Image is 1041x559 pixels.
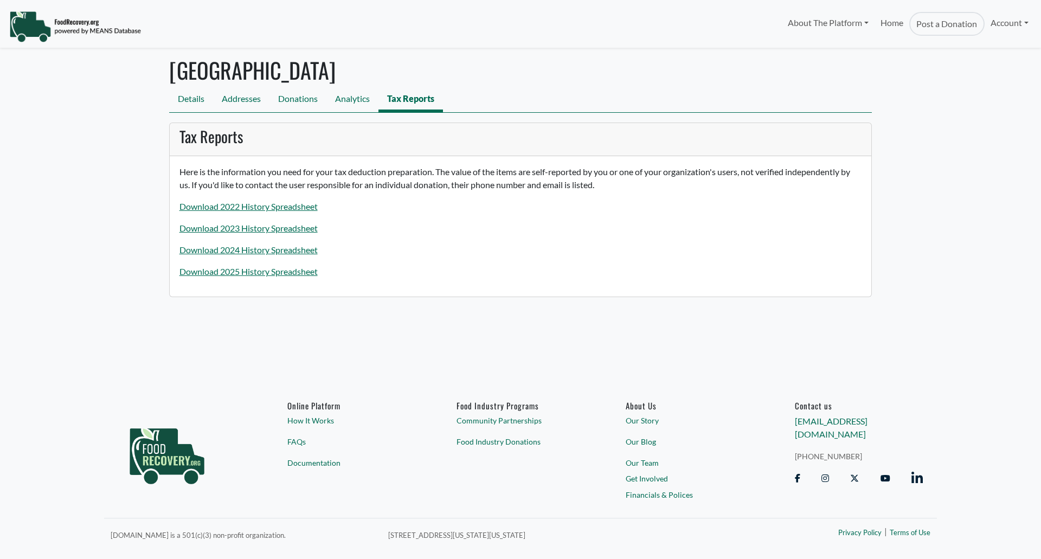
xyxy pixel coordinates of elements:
a: Financials & Polices [626,489,754,500]
h6: Contact us [795,401,923,410]
p: Here is the information you need for your tax deduction preparation. The value of the items are s... [179,165,862,191]
img: food_recovery_green_logo-76242d7a27de7ed26b67be613a865d9c9037ba317089b267e0515145e5e51427.png [118,401,216,504]
a: Community Partnerships [457,415,584,427]
h6: Food Industry Programs [457,401,584,410]
a: Download 2023 History Spreadsheet [179,223,318,233]
a: FAQs [287,436,415,447]
a: Documentation [287,457,415,468]
h1: [GEOGRAPHIC_DATA] [169,57,872,83]
img: NavigationLogo_FoodRecovery-91c16205cd0af1ed486a0f1a7774a6544ea792ac00100771e7dd3ec7c0e58e41.png [9,10,141,43]
h6: Online Platform [287,401,415,410]
a: Our Team [626,457,754,468]
a: Post a Donation [909,12,984,36]
h3: Tax Reports [179,127,862,146]
a: Addresses [213,88,269,112]
a: Analytics [326,88,378,112]
a: Get Involved [626,473,754,485]
a: Download 2025 History Spreadsheet [179,266,318,277]
a: [PHONE_NUMBER] [795,451,923,462]
a: Donations [269,88,326,112]
a: Food Industry Donations [457,436,584,447]
a: Tax Reports [378,88,443,112]
a: Account [985,12,1034,34]
a: Our Story [626,415,754,427]
a: Download 2022 History Spreadsheet [179,201,318,211]
a: Home [875,12,909,36]
a: How It Works [287,415,415,427]
p: [DOMAIN_NAME] is a 501(c)(3) non-profit organization. [111,528,375,541]
a: Terms of Use [890,528,930,539]
a: Details [169,88,213,112]
a: About Us [626,401,754,410]
a: Privacy Policy [838,528,882,539]
span: | [884,525,887,538]
a: Our Blog [626,436,754,447]
a: [EMAIL_ADDRESS][DOMAIN_NAME] [795,416,868,440]
a: About The Platform [781,12,874,34]
p: [STREET_ADDRESS][US_STATE][US_STATE] [388,528,722,541]
a: Download 2024 History Spreadsheet [179,245,318,255]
